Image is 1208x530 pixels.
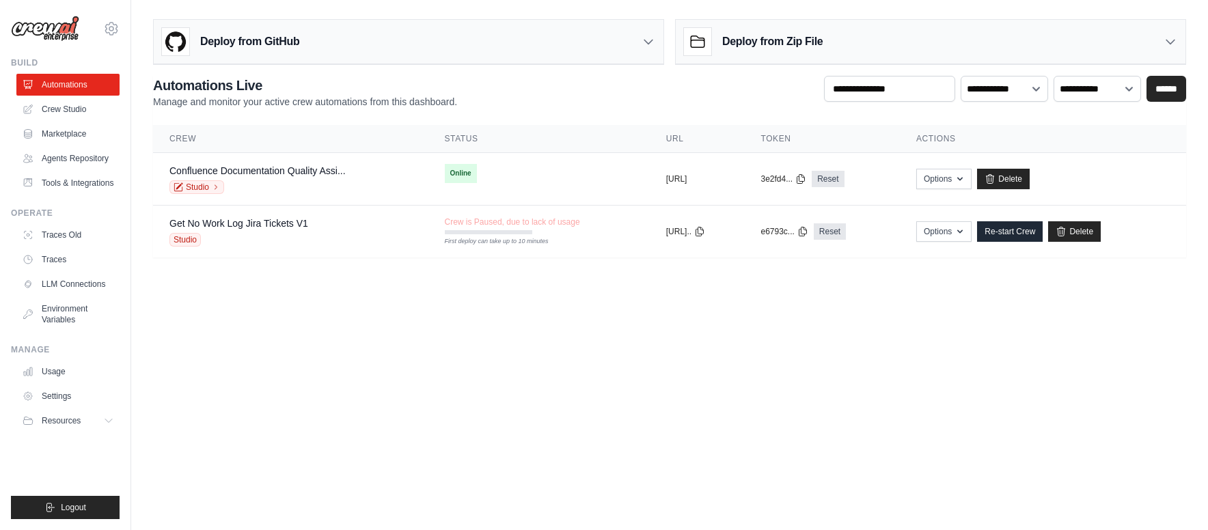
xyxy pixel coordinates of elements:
img: GitHub Logo [162,28,189,55]
div: First deploy can take up to 10 minutes [445,237,532,247]
th: Status [428,125,650,153]
a: Traces Old [16,224,120,246]
a: Reset [814,223,846,240]
a: Studio [169,180,224,194]
a: Environment Variables [16,298,120,331]
a: Usage [16,361,120,382]
a: Automations [16,74,120,96]
h2: Automations Live [153,76,457,95]
button: Options [916,221,972,242]
h3: Deploy from GitHub [200,33,299,50]
a: Get No Work Log Jira Tickets V1 [169,218,308,229]
h3: Deploy from Zip File [722,33,823,50]
a: Marketplace [16,123,120,145]
a: Tools & Integrations [16,172,120,194]
a: Traces [16,249,120,270]
a: Crew Studio [16,98,120,120]
a: Settings [16,385,120,407]
button: Options [916,169,972,189]
span: Studio [169,233,201,247]
a: Agents Repository [16,148,120,169]
span: Crew is Paused, due to lack of usage [445,217,580,227]
div: Build [11,57,120,68]
button: Resources [16,410,120,432]
a: LLM Connections [16,273,120,295]
span: Resources [42,415,81,426]
p: Manage and monitor your active crew automations from this dashboard. [153,95,457,109]
button: 3e2fd4... [760,173,806,184]
a: Reset [812,171,844,187]
span: Online [445,164,477,183]
div: Manage [11,344,120,355]
button: e6793c... [760,226,808,237]
span: Logout [61,502,86,513]
th: Token [744,125,900,153]
button: Logout [11,496,120,519]
th: URL [650,125,745,153]
a: Delete [1048,221,1101,242]
a: Delete [977,169,1030,189]
th: Actions [900,125,1186,153]
div: Operate [11,208,120,219]
a: Re-start Crew [977,221,1043,242]
th: Crew [153,125,428,153]
img: Logo [11,16,79,42]
a: Confluence Documentation Quality Assi... [169,165,346,176]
